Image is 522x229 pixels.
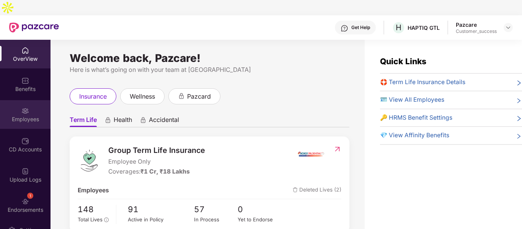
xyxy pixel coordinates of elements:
[516,97,522,104] span: right
[128,203,194,216] span: 91
[380,78,465,87] span: 🛟 Term Life Insurance Details
[408,24,440,31] div: HAPTIQ GTL
[293,186,341,195] span: Deleted Lives (2)
[380,95,444,104] span: 🪪 View All Employees
[108,167,205,176] div: Coverages:
[21,198,29,205] img: svg+xml;base64,PHN2ZyBpZD0iRW5kb3JzZW1lbnRzIiB4bWxucz0iaHR0cDovL3d3dy53My5vcmcvMjAwMC9zdmciIHdpZH...
[194,203,238,216] span: 57
[78,149,101,172] img: logo
[333,145,341,153] img: RedirectIcon
[380,57,426,66] span: Quick Links
[104,117,111,123] div: animation
[380,113,452,122] span: 🔑 HRMS Benefit Settings
[114,116,132,127] span: Health
[297,145,326,164] img: insurerIcon
[456,21,497,28] div: Pazcare
[78,216,103,223] span: Total Lives
[238,203,282,216] span: 0
[79,92,107,101] span: insurance
[516,115,522,122] span: right
[380,131,449,140] span: 💎 View Affinity Benefits
[21,107,29,115] img: svg+xml;base64,PHN2ZyBpZD0iRW1wbG95ZWVzIiB4bWxucz0iaHR0cDovL3d3dy53My5vcmcvMjAwMC9zdmciIHdpZHRoPS...
[21,77,29,84] img: svg+xml;base64,PHN2ZyBpZD0iQmVuZWZpdHMiIHhtbG5zPSJodHRwOi8vd3d3LnczLm9yZy8yMDAwL3N2ZyIgd2lkdGg9Ij...
[149,116,179,127] span: Accidental
[194,216,238,224] div: In Process
[9,23,59,32] img: New Pazcare Logo
[516,79,522,87] span: right
[21,167,29,175] img: svg+xml;base64,PHN2ZyBpZD0iVXBsb2FkX0xvZ3MiIGRhdGEtbmFtZT0iVXBsb2FkIExvZ3MiIHhtbG5zPSJodHRwOi8vd3...
[70,65,349,75] div: Here is what’s going on with your team at [GEOGRAPHIC_DATA]
[505,24,511,31] img: svg+xml;base64,PHN2ZyBpZD0iRHJvcGRvd24tMzJ4MzIiIHhtbG5zPSJodHRwOi8vd3d3LnczLm9yZy8yMDAwL3N2ZyIgd2...
[70,55,349,61] div: Welcome back, Pazcare!
[456,28,497,34] div: Customer_success
[21,137,29,145] img: svg+xml;base64,PHN2ZyBpZD0iQ0RfQWNjb3VudHMiIGRhdGEtbmFtZT0iQ0QgQWNjb3VudHMiIHhtbG5zPSJodHRwOi8vd3...
[104,218,109,222] span: info-circle
[140,168,190,175] span: ₹1 Cr, ₹18 Lakhs
[128,216,194,224] div: Active in Policy
[78,203,111,216] span: 148
[108,145,205,156] span: Group Term Life Insurance
[178,93,185,99] div: animation
[140,117,147,123] div: animation
[187,92,211,101] span: pazcard
[238,216,282,224] div: Yet to Endorse
[516,132,522,140] span: right
[293,187,298,192] img: deleteIcon
[351,24,370,31] div: Get Help
[70,116,97,127] span: Term Life
[130,92,155,101] span: wellness
[27,193,33,199] div: 1
[341,24,348,32] img: svg+xml;base64,PHN2ZyBpZD0iSGVscC0zMngzMiIgeG1sbnM9Imh0dHA6Ly93d3cudzMub3JnLzIwMDAvc3ZnIiB3aWR0aD...
[108,157,205,166] span: Employee Only
[78,186,109,195] span: Employees
[396,23,401,32] span: H
[21,47,29,54] img: svg+xml;base64,PHN2ZyBpZD0iSG9tZSIgeG1sbnM9Imh0dHA6Ly93d3cudzMub3JnLzIwMDAvc3ZnIiB3aWR0aD0iMjAiIG...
